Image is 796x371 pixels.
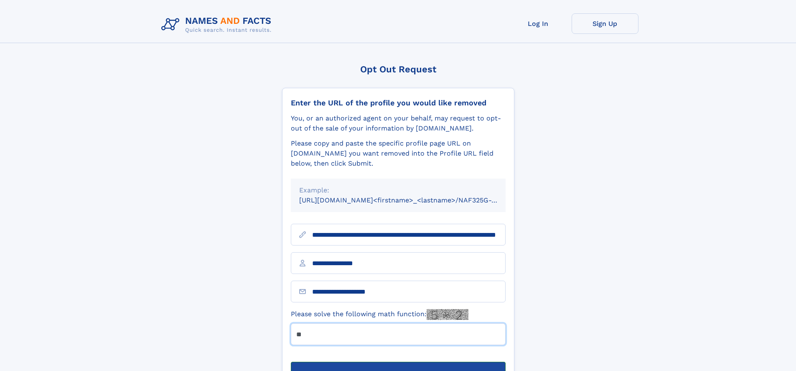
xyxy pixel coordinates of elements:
label: Please solve the following math function: [291,309,468,320]
div: Please copy and paste the specific profile page URL on [DOMAIN_NAME] you want removed into the Pr... [291,138,506,169]
a: Log In [505,13,572,34]
a: Sign Up [572,13,638,34]
div: You, or an authorized agent on your behalf, may request to opt-out of the sale of your informatio... [291,113,506,133]
div: Example: [299,185,497,195]
div: Opt Out Request [282,64,514,74]
div: Enter the URL of the profile you would like removed [291,98,506,107]
img: Logo Names and Facts [158,13,278,36]
small: [URL][DOMAIN_NAME]<firstname>_<lastname>/NAF325G-xxxxxxxx [299,196,521,204]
